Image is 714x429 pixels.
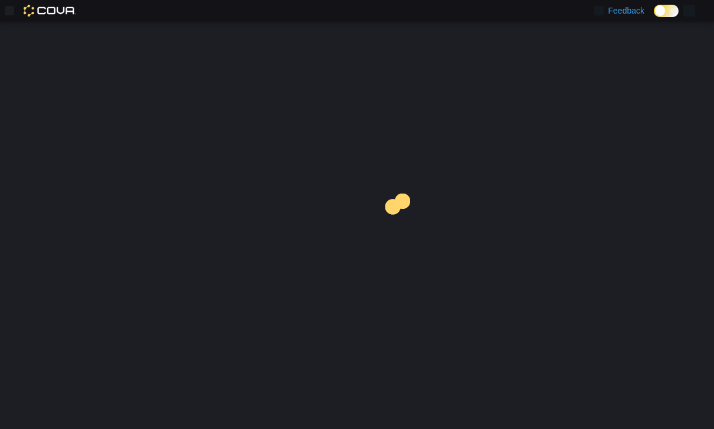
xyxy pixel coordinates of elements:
img: Cova [24,5,76,17]
span: Dark Mode [654,17,654,18]
input: Dark Mode [654,5,679,17]
span: Feedback [608,5,644,17]
img: cova-loader [357,185,446,273]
